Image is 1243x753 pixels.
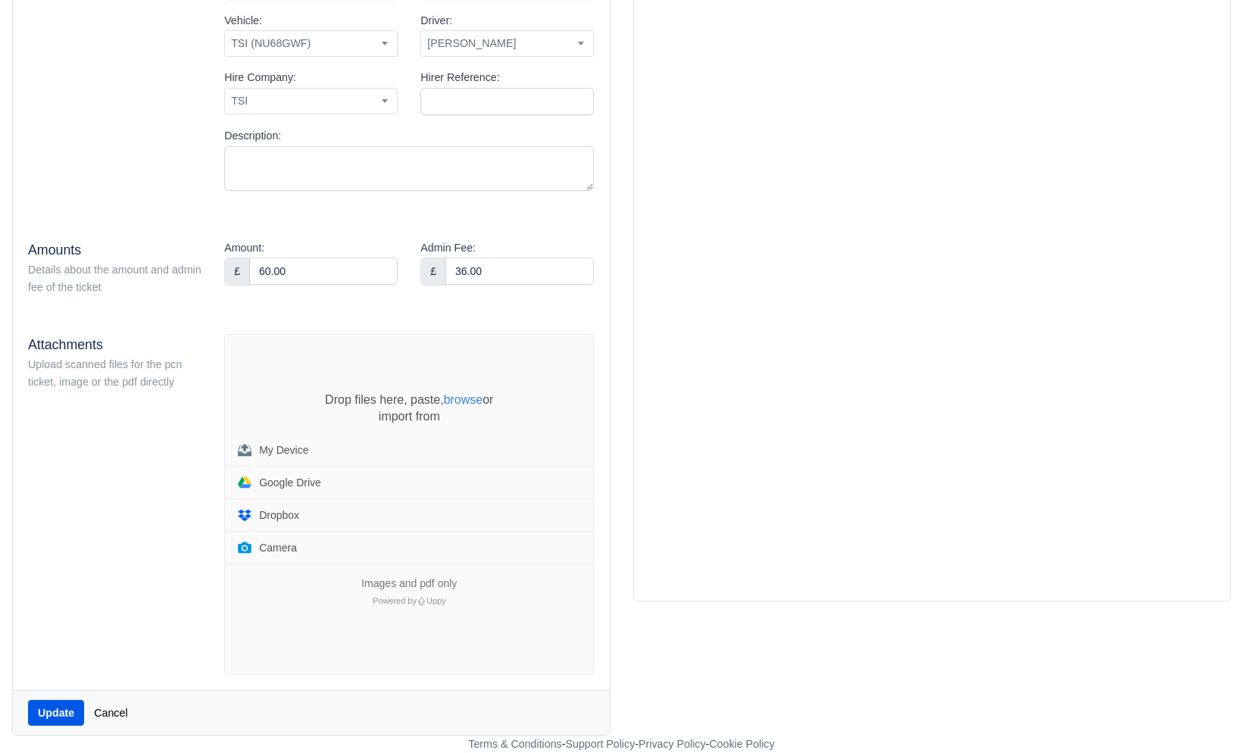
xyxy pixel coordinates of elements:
[224,88,398,114] span: TSI
[224,334,594,675] div: File Uploader
[709,738,774,750] a: Cookie Policy
[421,34,593,53] span: Fabio Lima Candiza
[28,337,201,353] h5: Attachments
[249,258,398,285] input: 0.00
[420,69,499,86] label: Hirer Reference:
[566,738,636,750] a: Support Policy
[259,510,299,520] div: Dropbox
[28,242,201,258] h5: Amounts
[28,261,201,296] div: Details about the amount and admin fee of the ticket
[224,127,281,145] label: Description:
[444,394,483,406] button: browse
[420,30,594,57] span: Fabio Lima Candiza
[639,738,706,750] a: Privacy Policy
[468,738,561,750] a: Terms & Conditions
[224,12,262,30] label: Vehicle:
[225,92,397,111] span: TSI
[84,700,137,726] a: Cancel
[259,542,297,553] div: Camera
[224,258,250,285] div: £
[259,477,321,488] div: Google Drive
[350,577,468,591] div: Images and pdf only
[28,356,201,391] div: Upload scanned files for the pcn ticket, image or the pdf directly
[420,258,446,285] div: £
[224,30,398,57] span: TSI (NU68GWF)
[259,445,308,455] div: My Device
[373,596,446,605] a: Powered byUppy
[190,736,1054,753] div: - - -
[224,239,264,257] label: Amount:
[420,12,452,30] label: Driver:
[420,239,476,257] label: Admin Fee:
[295,392,523,424] div: Drop files here, paste, or import from
[224,69,296,86] label: Hire Company:
[28,700,84,726] button: Update
[225,34,397,53] span: TSI (NU68GWF)
[426,596,446,605] span: Uppy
